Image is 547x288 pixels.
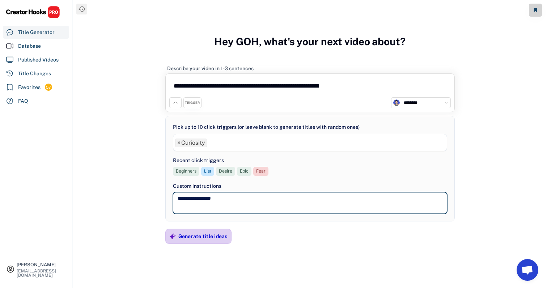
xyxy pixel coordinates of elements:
div: Fear [256,168,266,174]
div: Epic [240,168,249,174]
div: Favorites [18,84,41,91]
img: CHPRO%20Logo.svg [6,6,60,18]
div: Custom instructions [173,182,447,190]
div: 57 [45,84,52,90]
div: Database [18,42,41,50]
div: FAQ [18,97,28,105]
div: Describe your video in 1-3 sentences [167,65,254,72]
h3: Hey GOH, what's your next video about? [214,28,405,55]
img: channels4_profile.jpg [393,99,400,106]
li: Curiosity [175,139,207,147]
div: Title Generator [18,29,55,36]
div: [PERSON_NAME] [17,262,66,267]
a: Open chat [517,259,538,281]
div: Title Changes [18,70,51,77]
div: [EMAIL_ADDRESS][DOMAIN_NAME] [17,269,66,278]
div: Beginners [176,168,196,174]
div: Recent click triggers [173,157,224,164]
div: Published Videos [18,56,59,64]
div: List [204,168,211,174]
span: × [177,140,181,146]
div: TRIGGER [185,101,200,105]
div: Generate title ideas [178,233,228,240]
div: Pick up to 10 click triggers (or leave blank to generate titles with random ones) [173,123,360,131]
div: Desire [219,168,232,174]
